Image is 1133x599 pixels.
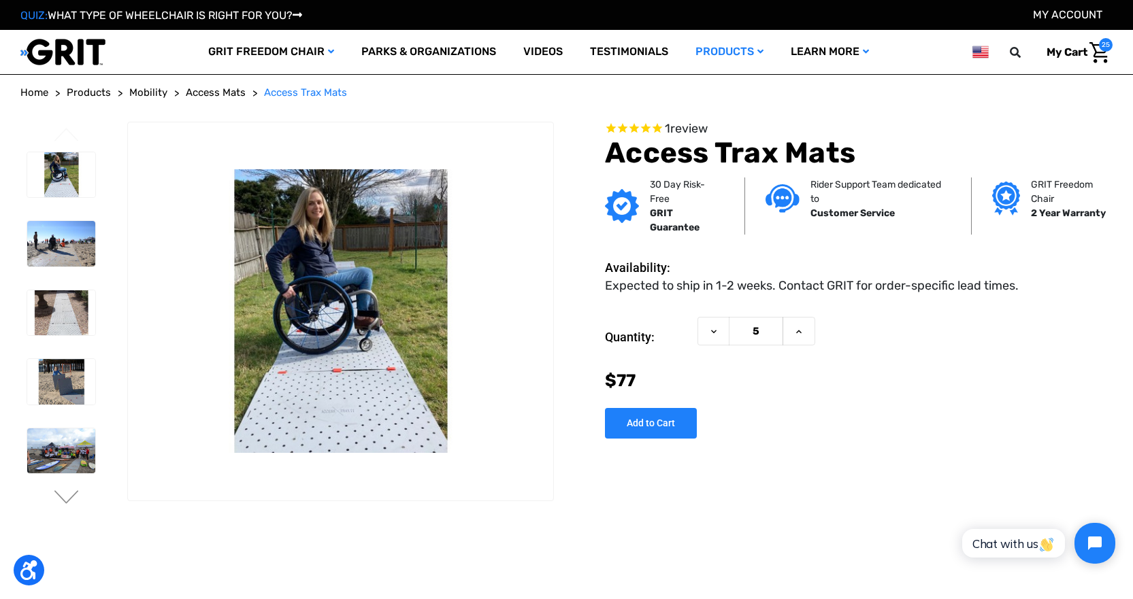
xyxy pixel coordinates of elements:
[766,184,800,212] img: Customer service
[20,9,302,22] a: QUIZ:WHAT TYPE OF WHEELCHAIR IS RIGHT FOR YOU?
[1031,177,1117,206] p: GRIT Freedom Chair
[605,258,691,277] dt: Availability:
[128,169,553,453] img: Access Trax Mats
[972,44,989,61] img: us.png
[27,428,95,474] img: Access Trax Mats
[1016,38,1036,67] input: Search
[27,290,95,336] img: Access Trax Mats
[129,86,167,99] span: Mobility
[1031,207,1106,219] strong: 2 Year Warranty
[682,30,777,74] a: Products
[348,30,510,74] a: Parks & Organizations
[67,85,111,101] a: Products
[264,85,347,101] a: Access Trax Mats
[650,177,724,206] p: 30 Day Risk-Free
[27,221,95,267] img: Access Trax Mats
[195,30,348,74] a: GRIT Freedom Chair
[20,86,48,99] span: Home
[605,317,691,358] label: Quantity:
[186,86,246,99] span: Access Mats
[510,30,576,74] a: Videos
[605,122,1113,137] span: Rated 5.0 out of 5 stars 1 reviews
[605,408,697,439] input: Add to Cart
[650,207,700,233] strong: GRIT Guarantee
[129,85,167,101] a: Mobility
[27,152,95,198] img: Access Trax Mats
[992,182,1020,216] img: Grit freedom
[1089,42,1109,63] img: Cart
[947,511,1127,575] iframe: Tidio Chat
[1099,38,1113,52] span: 25
[20,38,105,66] img: GRIT All-Terrain Wheelchair and Mobility Equipment
[665,121,708,136] span: 1 reviews
[605,189,639,223] img: GRIT Guarantee
[186,85,246,101] a: Access Mats
[576,30,682,74] a: Testimonials
[605,277,1019,295] dd: Expected to ship in 1-2 weeks. Contact GRIT for order-specific lead times.
[52,128,81,144] button: Go to slide 6 of 6
[1047,46,1087,58] span: My Cart
[1033,8,1102,21] a: Account
[20,85,1113,101] nav: Breadcrumb
[52,490,81,507] button: Go to slide 2 of 6
[777,30,883,74] a: Learn More
[20,9,48,22] span: QUIZ:
[670,121,708,136] span: review
[67,86,111,99] span: Products
[1036,38,1113,67] a: Cart with 25 items
[605,136,1113,170] h1: Access Trax Mats
[810,177,951,206] p: Rider Support Team dedicated to
[20,85,48,101] a: Home
[810,207,895,219] strong: Customer Service
[27,359,95,405] img: Access Trax Mats
[605,371,636,390] span: $77
[264,86,347,99] span: Access Trax Mats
